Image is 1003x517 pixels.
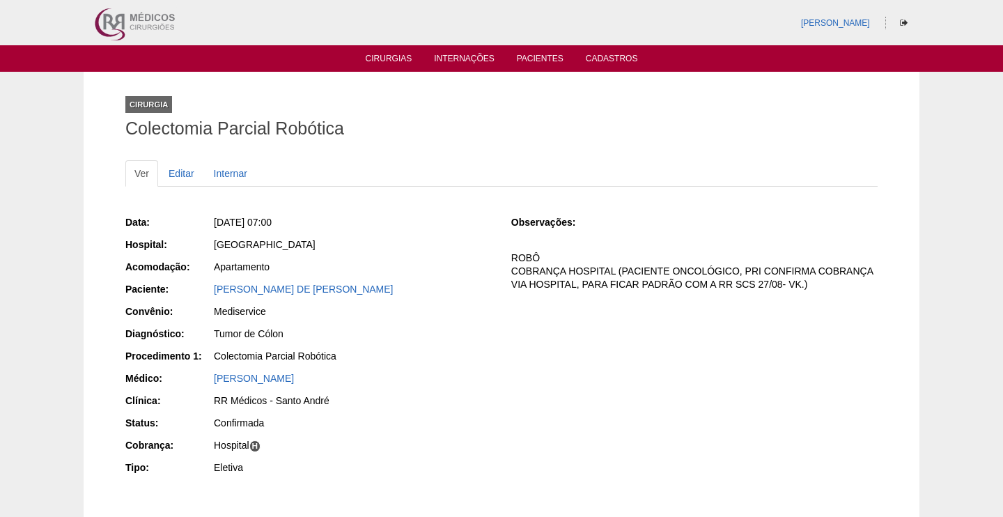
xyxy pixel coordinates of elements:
[214,260,492,274] div: Apartamento
[517,54,563,68] a: Pacientes
[214,461,492,474] div: Eletiva
[125,260,212,274] div: Acomodação:
[125,120,878,137] h1: Colectomia Parcial Robótica
[125,371,212,385] div: Médico:
[214,284,394,295] a: [PERSON_NAME] DE [PERSON_NAME]
[214,349,492,363] div: Colectomia Parcial Robótica
[586,54,638,68] a: Cadastros
[125,238,212,252] div: Hospital:
[434,54,495,68] a: Internações
[214,438,492,452] div: Hospital
[125,394,212,408] div: Clínica:
[511,252,878,291] p: ROBÔ COBRANÇA HOSPITAL (PACIENTE ONCOLÓGICO, PRI CONFIRMA COBRANÇA VIA HOSPITAL, PARA FICAR PADRÃ...
[214,394,492,408] div: RR Médicos - Santo André
[125,96,172,113] div: Cirurgia
[125,461,212,474] div: Tipo:
[214,217,272,228] span: [DATE] 07:00
[205,160,256,187] a: Internar
[125,282,212,296] div: Paciente:
[125,304,212,318] div: Convênio:
[125,349,212,363] div: Procedimento 1:
[801,18,870,28] a: [PERSON_NAME]
[249,440,261,452] span: H
[125,327,212,341] div: Diagnóstico:
[366,54,412,68] a: Cirurgias
[125,438,212,452] div: Cobrança:
[214,304,492,318] div: Mediservice
[900,19,908,27] i: Sair
[214,373,294,384] a: [PERSON_NAME]
[125,416,212,430] div: Status:
[511,215,598,229] div: Observações:
[214,238,492,252] div: [GEOGRAPHIC_DATA]
[214,416,492,430] div: Confirmada
[125,160,158,187] a: Ver
[214,327,492,341] div: Tumor de Cólon
[160,160,203,187] a: Editar
[125,215,212,229] div: Data:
